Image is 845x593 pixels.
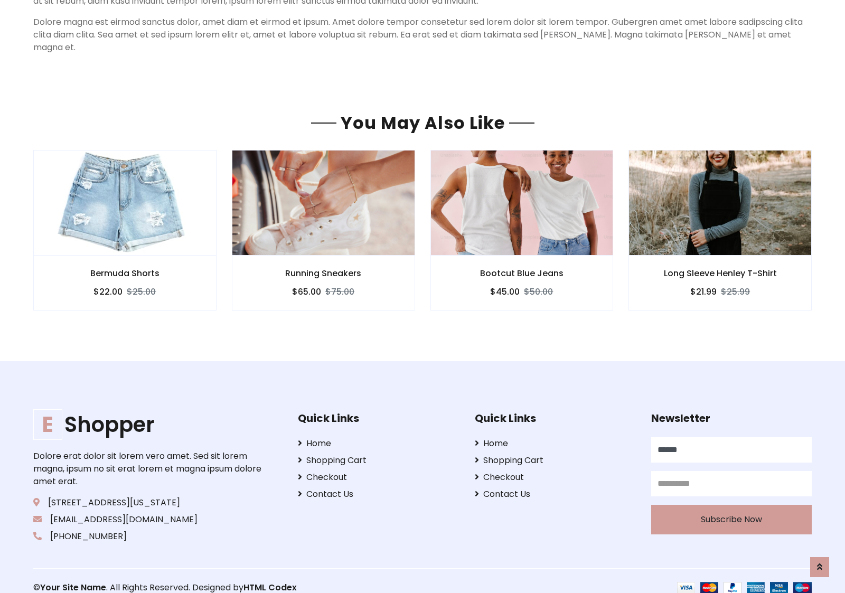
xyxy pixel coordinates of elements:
del: $25.00 [127,286,156,298]
a: Home [298,437,458,450]
p: Dolore magna est eirmod sanctus dolor, amet diam et eirmod et ipsum. Amet dolore tempor consetetu... [33,16,812,54]
h5: Quick Links [298,412,458,425]
h6: Bermuda Shorts [34,268,216,278]
del: $50.00 [524,286,553,298]
span: You May Also Like [336,111,509,135]
a: Bermuda Shorts $22.00$25.00 [33,150,217,310]
a: Shopping Cart [298,454,458,467]
a: Bootcut Blue Jeans $45.00$50.00 [430,150,614,310]
h6: Long Sleeve Henley T-Shirt [629,268,811,278]
a: Long Sleeve Henley T-Shirt $21.99$25.99 [628,150,812,310]
a: Contact Us [475,488,635,501]
p: [EMAIL_ADDRESS][DOMAIN_NAME] [33,513,265,526]
h6: $65.00 [292,287,321,297]
button: Subscribe Now [651,505,812,534]
span: E [33,409,62,440]
del: $25.99 [721,286,750,298]
h6: $45.00 [490,287,520,297]
a: Checkout [298,471,458,484]
p: Dolore erat dolor sit lorem vero amet. Sed sit lorem magna, ipsum no sit erat lorem et magna ipsu... [33,450,265,488]
a: Home [475,437,635,450]
a: Contact Us [298,488,458,501]
a: Shopping Cart [475,454,635,467]
a: Checkout [475,471,635,484]
h6: $22.00 [93,287,123,297]
p: [PHONE_NUMBER] [33,530,265,543]
p: [STREET_ADDRESS][US_STATE] [33,496,265,509]
h1: Shopper [33,412,265,437]
del: $75.00 [325,286,354,298]
a: EShopper [33,412,265,437]
a: Running Sneakers $65.00$75.00 [232,150,415,310]
h6: Running Sneakers [232,268,415,278]
h5: Quick Links [475,412,635,425]
h6: Bootcut Blue Jeans [431,268,613,278]
h5: Newsletter [651,412,812,425]
h6: $21.99 [690,287,717,297]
